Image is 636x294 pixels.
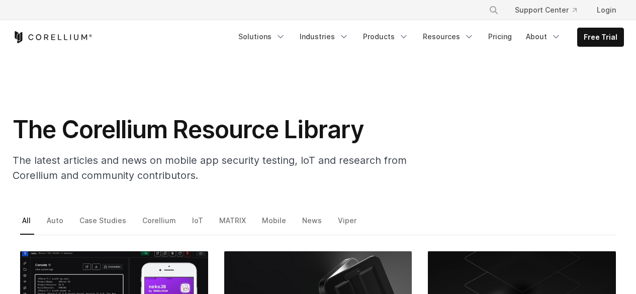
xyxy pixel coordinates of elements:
[190,214,207,235] a: IoT
[20,214,34,235] a: All
[357,28,415,46] a: Products
[260,214,290,235] a: Mobile
[589,1,624,19] a: Login
[477,1,624,19] div: Navigation Menu
[336,214,360,235] a: Viper
[140,214,179,235] a: Corellium
[217,214,249,235] a: MATRIX
[482,28,518,46] a: Pricing
[520,28,567,46] a: About
[294,28,355,46] a: Industries
[578,28,623,46] a: Free Trial
[13,115,415,145] h1: The Corellium Resource Library
[232,28,292,46] a: Solutions
[77,214,130,235] a: Case Studies
[13,154,407,181] span: The latest articles and news on mobile app security testing, IoT and research from Corellium and ...
[300,214,325,235] a: News
[507,1,585,19] a: Support Center
[45,214,67,235] a: Auto
[232,28,624,47] div: Navigation Menu
[13,31,93,43] a: Corellium Home
[417,28,480,46] a: Resources
[485,1,503,19] button: Search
